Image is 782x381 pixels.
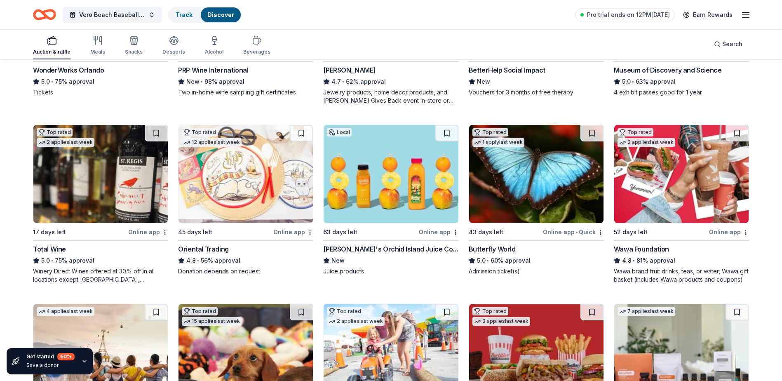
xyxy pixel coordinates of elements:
div: Two in-home wine sampling gift certificates [178,88,313,96]
img: Image for Oriental Trading [178,125,313,223]
a: Image for Oriental TradingTop rated12 applieslast week45 days leftOnline appOriental Trading4.8•5... [178,125,313,275]
div: Top rated [182,307,218,315]
div: 12 applies last week [182,138,242,147]
div: WonderWorks Orlando [33,65,104,75]
div: 43 days left [469,227,503,237]
span: Pro trial ends on 12PM[DATE] [587,10,670,20]
div: Snacks [125,49,143,55]
div: Top rated [182,128,218,136]
img: Image for Total Wine [33,125,168,223]
button: Snacks [125,32,143,59]
div: 3 applies last week [472,317,530,326]
span: 4.8 [186,256,196,266]
div: 7 applies last week [618,307,675,316]
div: Meals [90,49,105,55]
div: Desserts [162,49,185,55]
img: Image for Natalie's Orchid Island Juice Company [324,125,458,223]
span: New [331,256,345,266]
div: Save a donor [26,362,75,369]
div: 98% approval [178,77,313,87]
span: 5.0 [41,77,50,87]
div: 52 days left [614,227,648,237]
div: 56% approval [178,256,313,266]
button: TrackDiscover [168,7,242,23]
div: Top rated [472,307,508,315]
div: [PERSON_NAME]'s Orchid Island Juice Company [323,244,458,254]
div: 2 applies last week [327,317,385,326]
a: Track [176,11,193,18]
div: Museum of Discovery and Science [614,65,722,75]
a: Image for Total WineTop rated2 applieslast week17 days leftOnline appTotal Wine5.0•75% approvalWi... [33,125,168,284]
div: Alcohol [205,49,223,55]
div: [PERSON_NAME] [323,65,376,75]
span: • [51,78,53,85]
span: • [51,257,53,264]
div: Top rated [37,128,73,136]
a: Home [33,5,56,24]
span: Vero Beach Baseball Annual Golf Tournament [79,10,145,20]
div: 81% approval [614,256,749,266]
a: Image for Butterfly WorldTop rated1 applylast week43 days leftOnline app•QuickButterfly World5.0•... [469,125,604,275]
div: Online app [128,227,168,237]
button: Auction & raffle [33,32,70,59]
img: Image for Wawa Foundation [614,125,749,223]
div: Winery Direct Wines offered at 30% off in all locations except [GEOGRAPHIC_DATA], [GEOGRAPHIC_DAT... [33,267,168,284]
div: Wawa Foundation [614,244,669,254]
div: Auction & raffle [33,49,70,55]
div: 60 % [57,353,75,360]
button: Beverages [243,32,270,59]
div: Top rated [618,128,653,136]
div: Juice products [323,267,458,275]
div: 63 days left [323,227,357,237]
div: 2 applies last week [618,138,675,147]
div: Beverages [243,49,270,55]
div: 60% approval [469,256,604,266]
span: • [632,78,634,85]
div: BetterHelp Social Impact [469,65,545,75]
div: Online app [709,227,749,237]
div: 1 apply last week [472,138,524,147]
div: Local [327,128,352,136]
div: 75% approval [33,77,168,87]
div: 4 exhibit passes good for 1 year [614,88,749,96]
a: Discover [207,11,234,18]
div: Donation depends on request [178,267,313,275]
span: 4.8 [622,256,632,266]
span: • [197,257,200,264]
span: New [477,77,490,87]
a: Earn Rewards [678,7,737,22]
div: 45 days left [178,227,212,237]
span: • [201,78,203,85]
div: Tickets [33,88,168,96]
img: Image for Butterfly World [469,125,604,223]
button: Search [707,36,749,52]
span: • [576,229,578,235]
span: • [633,257,635,264]
button: Vero Beach Baseball Annual Golf Tournament [63,7,162,23]
span: New [186,77,200,87]
div: 17 days left [33,227,66,237]
div: 4 applies last week [37,307,94,316]
div: Admission ticket(s) [469,267,604,275]
div: 15 applies last week [182,317,242,326]
span: • [487,257,489,264]
div: Online app Quick [543,227,604,237]
a: Image for Wawa FoundationTop rated2 applieslast week52 days leftOnline appWawa Foundation4.8•81% ... [614,125,749,284]
div: Vouchers for 3 months of free therapy [469,88,604,96]
div: Butterfly World [469,244,516,254]
button: Meals [90,32,105,59]
div: 2 applies last week [37,138,94,147]
div: Wawa brand fruit drinks, teas, or water; Wawa gift basket (includes Wawa products and coupons) [614,267,749,284]
a: Pro trial ends on 12PM[DATE] [575,8,675,21]
div: Top rated [472,128,508,136]
div: Get started [26,353,75,360]
div: Online app [273,227,313,237]
span: Search [722,39,742,49]
div: Jewelry products, home decor products, and [PERSON_NAME] Gives Back event in-store or online (or ... [323,88,458,105]
div: Oriental Trading [178,244,229,254]
span: 4.7 [331,77,341,87]
div: Online app [419,227,459,237]
span: 5.0 [622,77,631,87]
span: 5.0 [477,256,486,266]
div: Top rated [327,307,363,315]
